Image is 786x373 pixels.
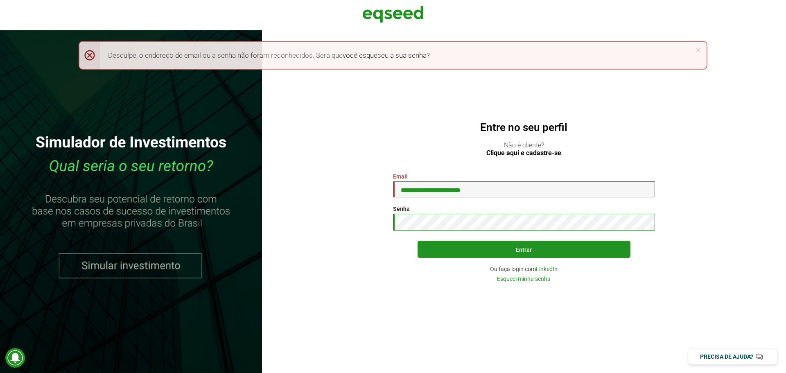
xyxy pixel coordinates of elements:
[393,174,408,179] label: Email
[343,52,430,59] a: você esqueceu a sua senha?
[486,150,561,156] a: Clique aqui e cadastre-se
[418,241,630,258] button: Entrar
[278,141,770,157] p: Não é cliente?
[278,122,770,133] h2: Entre no seu perfil
[497,276,551,282] a: Esqueci minha senha
[362,4,424,25] img: EqSeed Logo
[696,46,700,54] a: ×
[79,41,707,70] div: Desculpe, o endereço de email ou a senha não foram reconhecidos. Será que
[536,266,558,272] a: LinkedIn
[393,206,410,212] label: Senha
[393,266,655,272] div: Ou faça login com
